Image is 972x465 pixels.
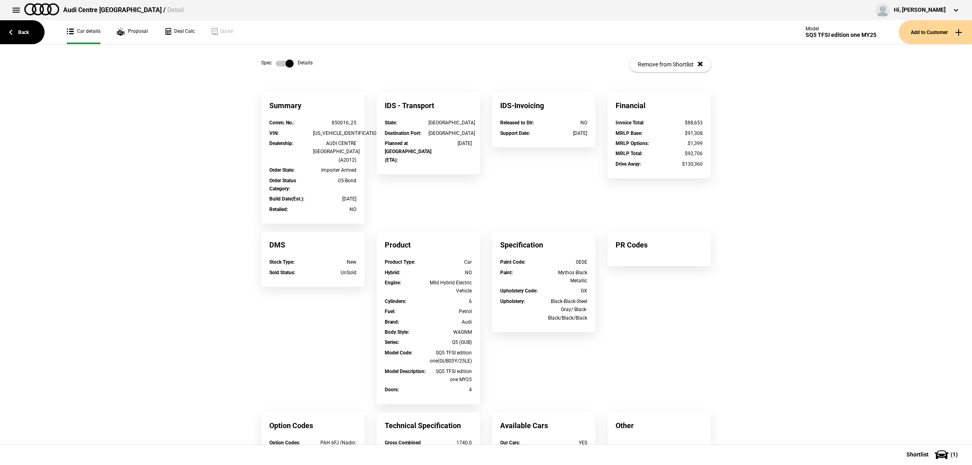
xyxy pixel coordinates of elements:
div: New [313,258,357,266]
strong: Cylinders : [385,299,406,304]
div: Mythos Black Metallic [544,269,588,285]
strong: Planned at [GEOGRAPHIC_DATA] (ETA) : [385,141,431,163]
strong: Drive Away : [616,161,641,167]
strong: Sold Status : [269,270,295,275]
strong: Paint : [500,270,513,275]
div: [GEOGRAPHIC_DATA] [428,129,472,137]
strong: Engine : [385,280,401,286]
span: ( 1 ) [951,452,958,457]
div: Summary [261,92,364,119]
span: Shortlist [906,452,929,457]
div: $92,706 [659,149,703,158]
strong: Paint Code : [500,259,525,265]
div: Car [428,258,472,266]
div: Available Cars [492,412,595,439]
div: [DATE] [313,195,357,203]
strong: Model Code : [385,350,412,356]
button: Add to Customer [899,20,972,44]
div: YES [544,439,588,447]
button: Shortlist(1) [894,444,972,465]
a: Deal Calc [164,20,195,44]
div: Financial [607,92,711,119]
strong: Invoice Total : [616,120,644,126]
div: $91,308 [659,129,703,137]
div: Model [806,26,876,32]
div: 0E0E [544,258,588,266]
strong: Dealership : [269,141,293,146]
div: Spec Details [261,60,313,68]
strong: Option Codes : [269,440,300,446]
a: Proposal [117,20,148,44]
strong: Retailed : [269,207,288,212]
div: NO [428,269,472,277]
div: PR Codes [607,232,711,258]
div: SQ5 TFSI edition one MY25 [428,367,472,384]
div: NO [544,119,588,127]
strong: Gross Combined Mass (GVCM) : [385,440,421,454]
strong: Product Type : [385,259,415,265]
div: 850016_25 [313,119,357,127]
img: audi.png [24,3,59,15]
strong: Order State : [269,167,294,173]
div: SQ5 TFSI edition one(GUBS5Y/25LE) [428,349,472,365]
strong: Doors : [385,387,399,392]
div: GX [544,287,588,295]
strong: Upholstery : [500,299,525,304]
div: Product [377,232,480,258]
div: 4 [428,386,472,394]
a: Car details [67,20,100,44]
strong: MRLP Total : [616,151,642,156]
div: 1740.0 [428,439,472,447]
div: Q5 (GUB) [428,338,472,346]
strong: Destination Port : [385,130,421,136]
strong: Body Style : [385,329,409,335]
strong: Series : [385,339,399,345]
div: SQ5 TFSI edition one MY25 [806,32,876,38]
div: Black-Black-Steel Gray/ Black-Black/Black/Black [544,297,588,322]
strong: Upholstery Code : [500,288,537,294]
div: Other [607,412,711,439]
strong: Stock Type : [269,259,294,265]
span: Detail [167,6,184,14]
div: [DATE] [544,129,588,137]
strong: MRLP Options : [616,141,649,146]
div: $88,653 [659,119,703,127]
div: Option Codes [261,412,364,439]
strong: Order Status Category : [269,178,296,192]
div: Petrol [428,307,472,316]
div: Mild Hybrid Electric Vehicle [428,279,472,295]
div: WAGNM [428,328,472,336]
div: NO [313,205,357,213]
div: Specification [492,232,595,258]
strong: Fuel : [385,309,395,314]
strong: Support Date : [500,130,530,136]
strong: Build Date(Est.) : [269,196,304,202]
div: $1,399 [659,139,703,147]
div: IDS-Invoicing [492,92,595,119]
button: Remove from Shortlist [630,57,711,72]
strong: Hybrid : [385,270,400,275]
div: Audi Centre [GEOGRAPHIC_DATA] / [63,6,184,15]
div: AUDI CENTRE [GEOGRAPHIC_DATA] (A2012) [313,139,357,164]
strong: State : [385,120,397,126]
div: IDS - Transport [377,92,480,119]
div: [US_VEHICLE_IDENTIFICATION_NUMBER] [313,129,357,137]
div: [GEOGRAPHIC_DATA] [428,119,472,127]
strong: Comm. No. : [269,120,294,126]
div: UnSold [313,269,357,277]
div: [DATE] [428,139,472,147]
strong: Brand : [385,319,399,325]
strong: Our Cars : [500,440,520,446]
div: 05-Bond [313,177,357,185]
strong: Released to Dlr : [500,120,534,126]
strong: VIN : [269,130,279,136]
div: Importer Arrived [313,166,357,174]
div: $130,360 [659,160,703,168]
div: 6 [428,297,472,305]
strong: MRLP Base : [616,130,642,136]
strong: Model Description : [385,369,426,374]
div: PAH 6FJ (Nadin: 6FJ C56 PAH) [313,439,357,455]
div: Technical Specification [377,412,480,439]
div: Hi, [PERSON_NAME] [894,6,946,14]
div: Audi [428,318,472,326]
